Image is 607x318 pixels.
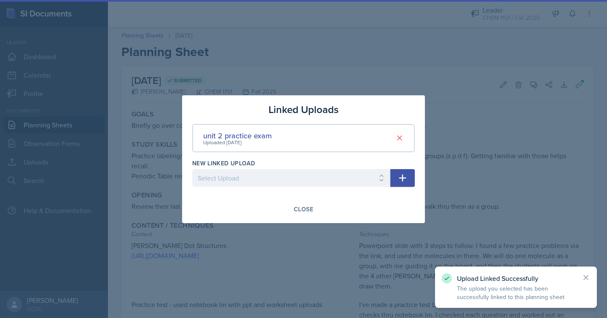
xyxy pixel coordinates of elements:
div: Uploaded [DATE] [203,139,272,146]
p: The upload you selected has been successfully linked to this planning sheet [457,284,575,301]
label: New Linked Upload [192,159,255,167]
div: unit 2 practice exam [203,130,272,141]
button: Close [288,202,319,216]
div: Close [294,206,313,213]
p: Upload Linked Successfully [457,274,575,283]
h3: Linked Uploads [269,102,338,117]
